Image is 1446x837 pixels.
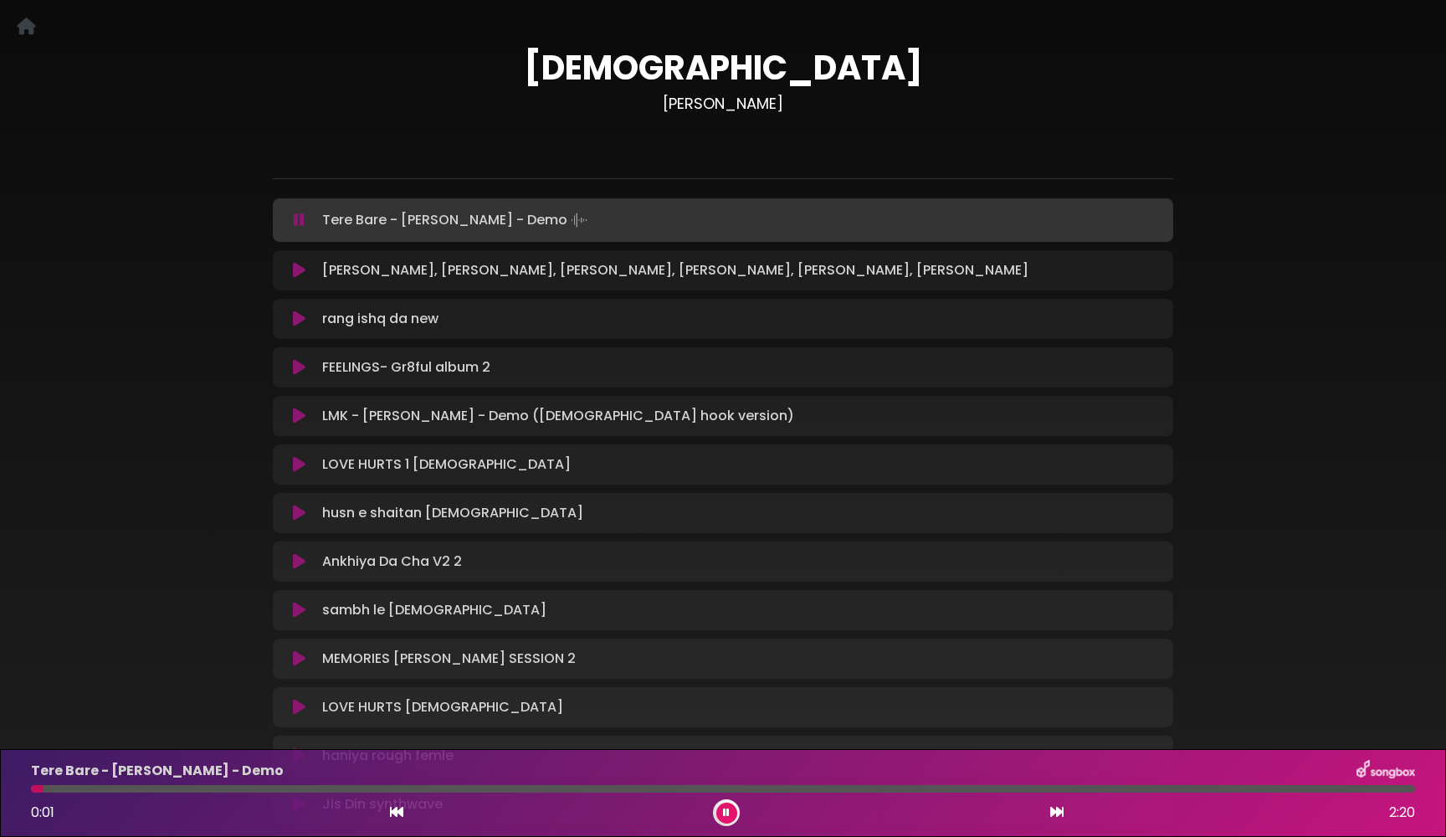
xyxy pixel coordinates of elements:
[322,454,571,475] p: LOVE HURTS 1 [DEMOGRAPHIC_DATA]
[322,406,794,426] p: LMK - [PERSON_NAME] - Demo ([DEMOGRAPHIC_DATA] hook version)
[322,357,490,377] p: FEELINGS- Gr8ful album 2
[322,260,1028,280] p: [PERSON_NAME], [PERSON_NAME], [PERSON_NAME], [PERSON_NAME], [PERSON_NAME], [PERSON_NAME]
[322,552,462,572] p: Ankhiya Da Cha V2 2
[1389,803,1415,823] span: 2:20
[273,95,1173,113] h3: [PERSON_NAME]
[31,761,284,781] p: Tere Bare - [PERSON_NAME] - Demo
[322,600,546,620] p: sambh le [DEMOGRAPHIC_DATA]
[322,746,454,766] p: haniya rough femle
[273,48,1173,88] h1: [DEMOGRAPHIC_DATA]
[322,503,583,523] p: husn e shaitan [DEMOGRAPHIC_DATA]
[1356,760,1415,782] img: songbox-logo-white.png
[567,208,591,232] img: waveform4.gif
[31,803,54,822] span: 0:01
[322,309,438,329] p: rang ishq da new
[322,208,591,232] p: Tere Bare - [PERSON_NAME] - Demo
[322,697,563,717] p: LOVE HURTS [DEMOGRAPHIC_DATA]
[322,649,576,669] p: MEMORIES [PERSON_NAME] SESSION 2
